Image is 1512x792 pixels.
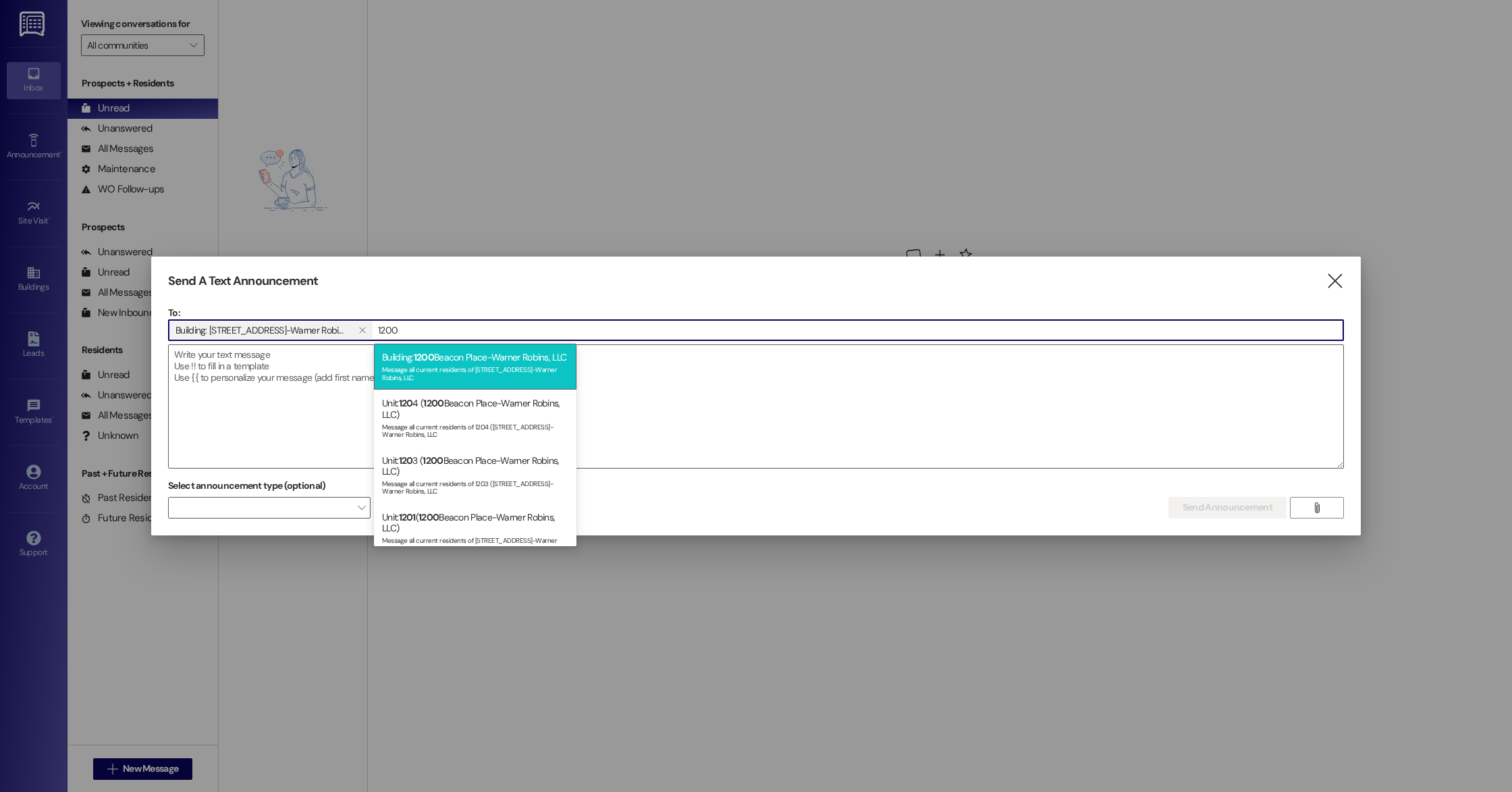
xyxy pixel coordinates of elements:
[423,454,443,467] span: 1200
[418,511,439,523] span: 1200
[382,363,568,381] div: Message all current residents of [STREET_ADDRESS]-Warner Robins, LLC
[175,321,347,339] span: Building: 1100 Beacon Place-Warner Robins, LLC
[168,273,318,289] h3: Send A Text Announcement
[382,477,568,496] div: Message all current residents of 1203 ([STREET_ADDRESS]-Warner Robins, LLC
[168,306,1344,319] p: To:
[374,320,1343,340] input: Type to select the units, buildings, or communities you want to message. (e.g. 'Unit 1A', 'Buildi...
[374,344,576,390] div: Building: Beacon Place-Warner Robins, LLC
[1183,500,1272,514] span: Send Announcement
[374,390,576,446] div: Unit: 4 ( Beacon Place-Warner Robins, LLC)
[1326,274,1344,288] i: 
[382,533,568,552] div: Message all current residents of [STREET_ADDRESS]-Warner Robins, LLC
[414,351,434,363] span: 1200
[399,454,413,467] span: 120
[399,511,416,523] span: 1201
[168,475,326,496] label: Select announcement type (optional)
[1312,502,1322,513] i: 
[399,397,413,409] span: 120
[1168,497,1287,519] button: Send Announcement
[358,325,366,336] i: 
[382,420,568,439] div: Message all current residents of 1204 ([STREET_ADDRESS]-Warner Robins, LLC
[374,447,576,504] div: Unit: 3 ( Beacon Place-Warner Robins, LLC)
[374,504,576,560] div: Unit: ( Beacon Place-Warner Robins, LLC)
[423,397,443,409] span: 1200
[352,321,373,339] button: Building: 1100 Beacon Place-Warner Robins, LLC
